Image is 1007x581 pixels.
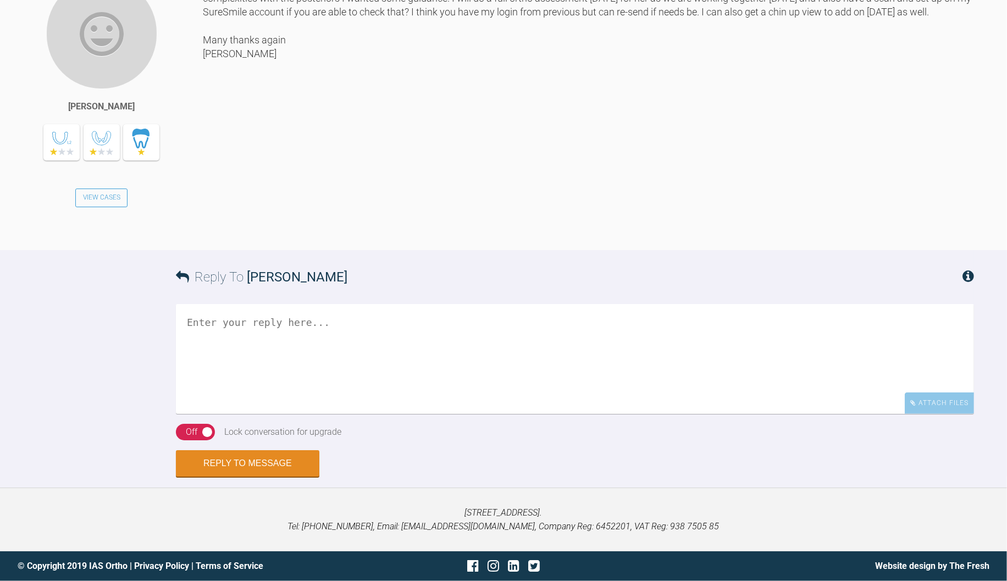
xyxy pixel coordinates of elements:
[18,559,341,573] div: © Copyright 2019 IAS Ortho | |
[176,450,319,477] button: Reply to Message
[18,506,989,534] p: [STREET_ADDRESS]. Tel: [PHONE_NUMBER], Email: [EMAIL_ADDRESS][DOMAIN_NAME], Company Reg: 6452201,...
[196,561,263,571] a: Terms of Service
[905,392,974,414] div: Attach Files
[875,561,989,571] a: Website design by The Fresh
[75,189,128,207] a: View Cases
[134,561,189,571] a: Privacy Policy
[186,425,197,439] div: Off
[176,267,347,287] h3: Reply To
[68,99,135,114] div: [PERSON_NAME]
[247,269,347,285] span: [PERSON_NAME]
[225,425,342,439] div: Lock conversation for upgrade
